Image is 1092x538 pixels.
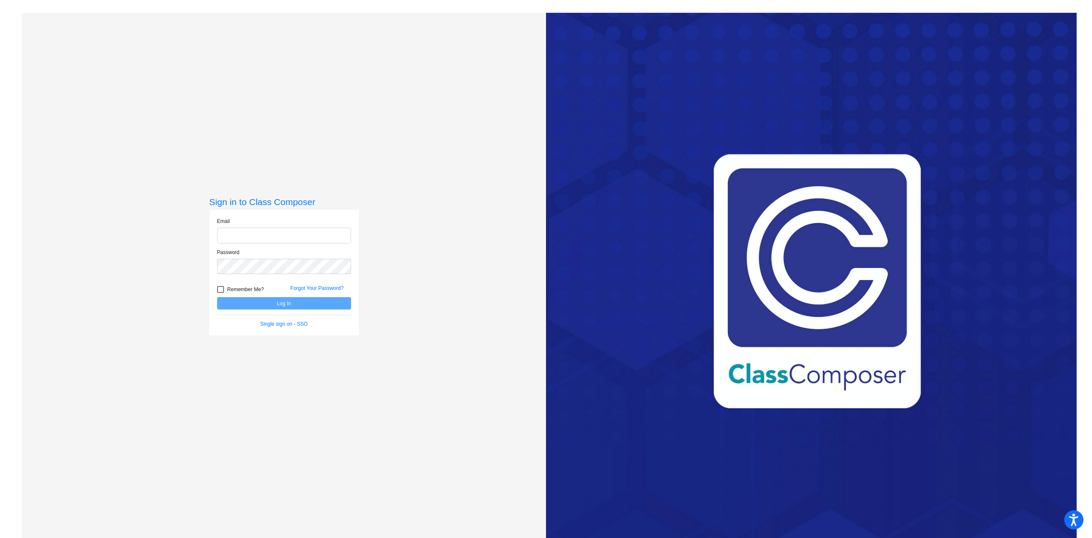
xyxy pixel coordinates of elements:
span: Remember Me? [227,284,264,295]
h3: Sign in to Class Composer [209,197,359,207]
label: Password [217,249,240,256]
a: Forgot Your Password? [290,285,344,291]
button: Log In [217,297,351,309]
label: Email [217,217,230,225]
a: Single sign on - SSO [260,321,308,327]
